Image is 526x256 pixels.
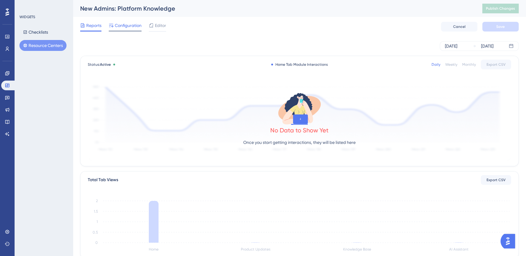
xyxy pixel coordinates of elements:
span: Save [496,24,505,29]
iframe: UserGuiding AI Assistant Launcher [500,232,519,250]
span: Status: [88,62,111,67]
div: Weekly [445,62,457,67]
button: Save [482,22,519,32]
span: Reports [86,22,101,29]
div: Monthly [462,62,476,67]
div: Total Tab Views [88,176,118,184]
tspan: Product Updates [241,247,270,251]
tspan: 2 [96,199,98,203]
div: Home Tab Module Interactions [271,62,328,67]
p: Once you start getting interactions, they will be listed here [243,139,356,146]
tspan: AI Assistant [449,247,469,251]
div: Daily [432,62,440,67]
span: Cancel [453,24,466,29]
tspan: 1.5 [94,209,98,214]
button: Export CSV [481,60,511,69]
button: Cancel [441,22,477,32]
span: Active [100,62,111,67]
div: WIDGETS [19,15,35,19]
span: Export CSV [487,62,506,67]
span: Editor [155,22,166,29]
div: No Data to Show Yet [270,126,329,135]
span: Publish Changes [486,6,515,11]
button: Resource Centers [19,40,67,51]
tspan: 1 [97,220,98,224]
span: Export CSV [487,178,506,182]
div: [DATE] [481,42,494,50]
span: Configuration [115,22,142,29]
div: [DATE] [445,42,457,50]
button: Publish Changes [482,4,519,13]
button: Export CSV [481,175,511,185]
tspan: Knowledge Base [343,247,371,251]
tspan: 0.5 [93,230,98,234]
button: Checklists [19,27,52,38]
div: New Admins: Platform Knowledge [80,4,467,13]
tspan: Home [149,247,159,251]
tspan: 0 [95,241,98,245]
